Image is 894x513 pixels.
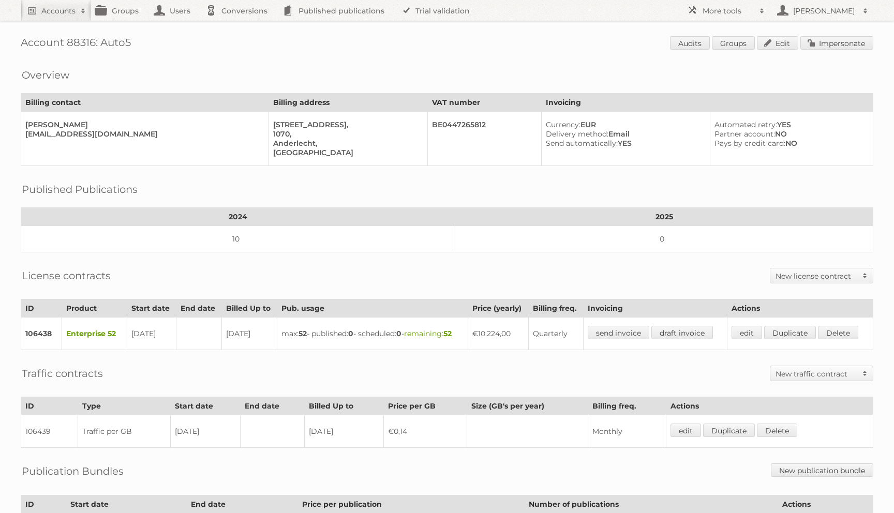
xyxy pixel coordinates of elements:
th: Start date [170,397,240,415]
th: Billing contact [21,94,269,112]
span: Pays by credit card: [714,139,785,148]
td: €0,14 [383,415,467,448]
a: New license contract [770,268,873,283]
div: YES [546,139,702,148]
th: Size (GB's per year) [467,397,588,415]
div: [GEOGRAPHIC_DATA] [273,148,419,157]
td: 106439 [21,415,78,448]
span: Toggle [857,366,873,381]
th: Type [78,397,170,415]
td: Enterprise 52 [62,318,127,350]
strong: 0 [348,329,353,338]
span: Automated retry: [714,120,777,129]
h2: Overview [22,67,69,83]
a: send invoice [588,326,649,339]
div: EUR [546,120,702,129]
a: Audits [670,36,710,50]
th: Billed Up to [304,397,383,415]
strong: 52 [443,329,452,338]
h2: New traffic contract [776,369,857,379]
td: 0 [455,226,873,252]
th: Billing freq. [588,397,666,415]
td: [DATE] [170,415,240,448]
td: 106438 [21,318,62,350]
th: 2025 [455,208,873,226]
h2: Traffic contracts [22,366,103,381]
th: ID [21,397,78,415]
div: NO [714,139,865,148]
span: Toggle [857,268,873,283]
th: End date [176,299,222,318]
td: Quarterly [528,318,583,350]
h2: Accounts [41,6,76,16]
th: Billing freq. [528,299,583,318]
td: max: - published: - scheduled: - [277,318,468,350]
a: New traffic contract [770,366,873,381]
th: VAT number [427,94,541,112]
a: Delete [757,424,797,437]
div: Email [546,129,702,139]
div: NO [714,129,865,139]
td: [DATE] [221,318,277,350]
th: Price (yearly) [468,299,529,318]
td: Monthly [588,415,666,448]
a: New publication bundle [771,463,873,477]
th: Start date [127,299,176,318]
th: End date [240,397,304,415]
div: [STREET_ADDRESS], [273,120,419,129]
h2: License contracts [22,268,111,283]
div: 1070, [273,129,419,139]
a: draft invoice [651,326,713,339]
th: Price per GB [383,397,467,415]
td: Traffic per GB [78,415,170,448]
span: Currency: [546,120,580,129]
a: edit [732,326,762,339]
span: remaining: [404,329,452,338]
div: YES [714,120,865,129]
th: ID [21,299,62,318]
span: Partner account: [714,129,775,139]
td: [DATE] [127,318,176,350]
div: [EMAIL_ADDRESS][DOMAIN_NAME] [25,129,260,139]
h2: Publication Bundles [22,463,124,479]
th: Invoicing [541,94,873,112]
th: Actions [666,397,873,415]
h2: New license contract [776,271,857,281]
th: 2024 [21,208,455,226]
td: €10.224,00 [468,318,529,350]
a: Edit [757,36,798,50]
td: BE0447265812 [427,112,541,166]
span: Delivery method: [546,129,608,139]
strong: 52 [299,329,307,338]
h2: More tools [703,6,754,16]
span: Send automatically: [546,139,618,148]
td: [DATE] [304,415,383,448]
th: Billed Up to [221,299,277,318]
th: Pub. usage [277,299,468,318]
a: Duplicate [703,424,755,437]
h1: Account 88316: Auto5 [21,36,873,52]
h2: [PERSON_NAME] [791,6,858,16]
strong: 0 [396,329,401,338]
th: Product [62,299,127,318]
th: Actions [727,299,873,318]
a: edit [671,424,701,437]
h2: Published Publications [22,182,138,197]
div: [PERSON_NAME] [25,120,260,129]
td: 10 [21,226,455,252]
th: Invoicing [584,299,727,318]
a: Duplicate [764,326,816,339]
a: Delete [818,326,858,339]
th: Billing address [269,94,428,112]
a: Groups [712,36,755,50]
a: Impersonate [800,36,873,50]
div: Anderlecht, [273,139,419,148]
